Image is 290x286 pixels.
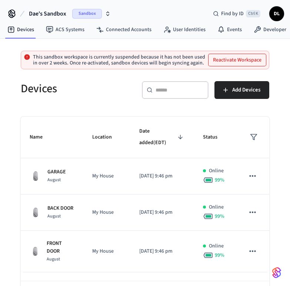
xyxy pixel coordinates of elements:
a: Connected Accounts [90,23,157,36]
button: Reactivate Workspace [209,54,266,66]
span: Ctrl K [246,10,260,17]
img: August Wifi Smart Lock 3rd Gen, Silver, Front [30,170,41,182]
p: GARAGE [47,168,66,176]
button: Add Devices [214,81,269,99]
span: Location [92,132,121,143]
span: Dae's Sandbox [29,9,66,18]
span: August [47,256,60,262]
a: Devices [1,23,40,36]
p: [DATE] 9:46 pm [139,209,185,216]
h5: Devices [21,81,133,96]
span: Add Devices [232,85,260,95]
a: User Identities [157,23,211,36]
span: 99 % [215,213,224,220]
span: DL [270,7,283,20]
p: Online [209,203,224,211]
p: My House [92,247,121,255]
span: August [47,177,61,183]
div: Find by IDCtrl K [207,7,266,20]
p: My House [92,209,121,216]
span: Find by ID [221,10,244,17]
span: Sandbox [72,9,102,19]
p: Online [209,242,224,250]
a: Events [211,23,248,36]
table: sticky table [21,117,269,272]
p: [DATE] 9:46 pm [139,247,185,255]
span: 99 % [215,252,224,259]
p: BACK DOOR [47,204,73,212]
img: SeamLogoGradient.69752ec5.svg [272,267,281,279]
span: Status [203,132,227,143]
button: DL [269,6,284,21]
img: August Wifi Smart Lock 3rd Gen, Silver, Front [30,206,41,218]
p: Online [209,167,224,175]
p: This sandbox workspace is currently suspended because it has not been used in over 2 weeks. Once ... [33,54,206,66]
span: 99 % [215,176,224,184]
span: Name [30,132,52,143]
span: Date added(EDT) [139,126,185,149]
img: August Wifi Smart Lock 3rd Gen, Silver, Front [30,246,41,257]
a: ACS Systems [40,23,90,36]
p: FRONT DOOR [47,240,74,255]
span: August [47,213,61,219]
p: [DATE] 9:46 pm [139,172,185,180]
p: My House [92,172,121,180]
